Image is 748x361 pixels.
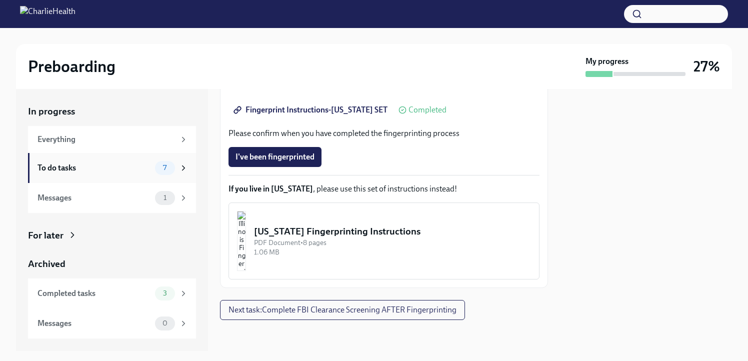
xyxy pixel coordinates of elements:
[693,57,720,75] h3: 27%
[28,183,196,213] a: Messages1
[37,134,175,145] div: Everything
[228,100,394,120] a: Fingerprint Instructions-[US_STATE] SET
[28,126,196,153] a: Everything
[228,183,539,194] p: , please use this set of instructions instead!
[235,105,387,115] span: Fingerprint Instructions-[US_STATE] SET
[28,278,196,308] a: Completed tasks3
[28,308,196,338] a: Messages0
[20,6,75,22] img: CharlieHealth
[228,128,539,139] p: Please confirm when you have completed the fingerprinting process
[157,164,172,171] span: 7
[254,225,531,238] div: [US_STATE] Fingerprinting Instructions
[28,229,63,242] div: For later
[157,289,173,297] span: 3
[228,305,456,315] span: Next task : Complete FBI Clearance Screening AFTER Fingerprinting
[37,162,151,173] div: To do tasks
[235,152,314,162] span: I've been fingerprinted
[157,194,172,201] span: 1
[28,257,196,270] a: Archived
[28,56,115,76] h2: Preboarding
[228,202,539,279] button: [US_STATE] Fingerprinting InstructionsPDF Document•8 pages1.06 MB
[37,192,151,203] div: Messages
[408,106,446,114] span: Completed
[585,56,628,67] strong: My progress
[220,300,465,320] button: Next task:Complete FBI Clearance Screening AFTER Fingerprinting
[237,211,246,271] img: Illinois Fingerprinting Instructions
[37,288,151,299] div: Completed tasks
[28,153,196,183] a: To do tasks7
[228,147,321,167] button: I've been fingerprinted
[28,229,196,242] a: For later
[254,238,531,247] div: PDF Document • 8 pages
[156,319,173,327] span: 0
[37,318,151,329] div: Messages
[228,184,313,193] strong: If you live in [US_STATE]
[254,247,531,257] div: 1.06 MB
[28,105,196,118] a: In progress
